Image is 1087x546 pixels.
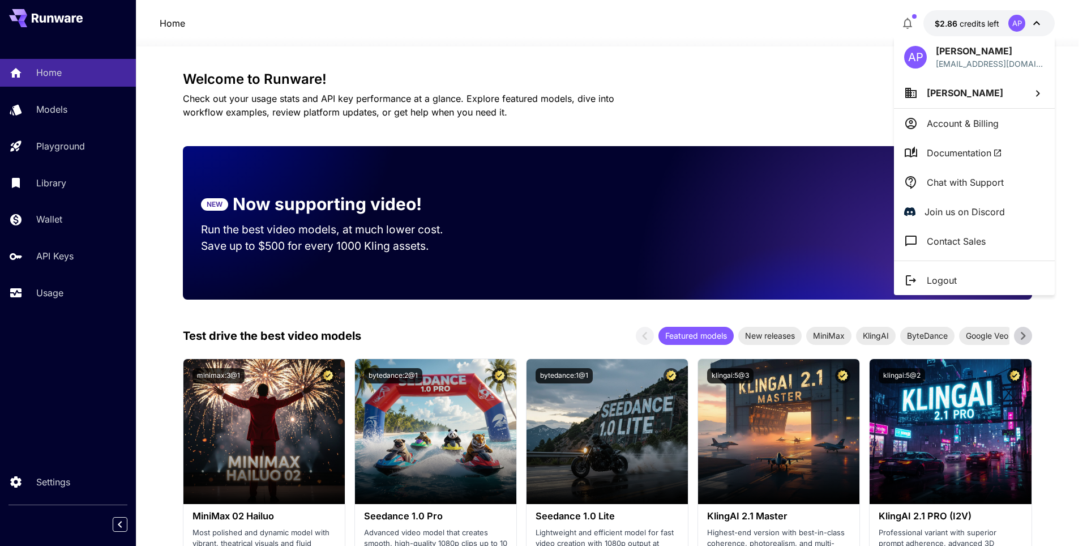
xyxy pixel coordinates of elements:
p: Logout [927,274,957,287]
p: Account & Billing [927,117,999,130]
button: [PERSON_NAME] [894,78,1055,108]
div: ttsshhl@yandex.ru [936,58,1045,70]
p: Chat with Support [927,176,1004,189]
span: Documentation [927,146,1002,160]
p: [EMAIL_ADDRESS][DOMAIN_NAME] [936,58,1045,70]
p: [PERSON_NAME] [936,44,1045,58]
p: Contact Sales [927,234,986,248]
p: Join us on Discord [925,205,1005,219]
span: [PERSON_NAME] [927,87,1003,99]
div: AP [904,46,927,69]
